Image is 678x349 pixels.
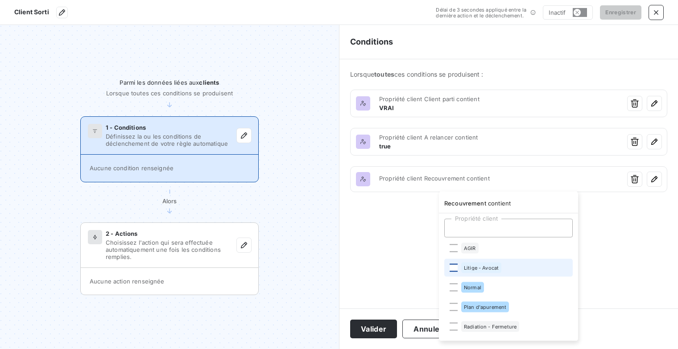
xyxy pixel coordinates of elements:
span: contient [444,200,511,207]
span: Normal [464,285,481,290]
input: Propriété client [452,224,459,232]
span: Plan d'apurement [464,304,506,310]
span: AGIR [464,246,476,251]
iframe: Intercom live chat [648,319,669,340]
span: Recouvrement [444,200,486,207]
span: Radiation - Fermeture [464,324,517,329]
span: Litige - Avocat [464,265,499,271]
